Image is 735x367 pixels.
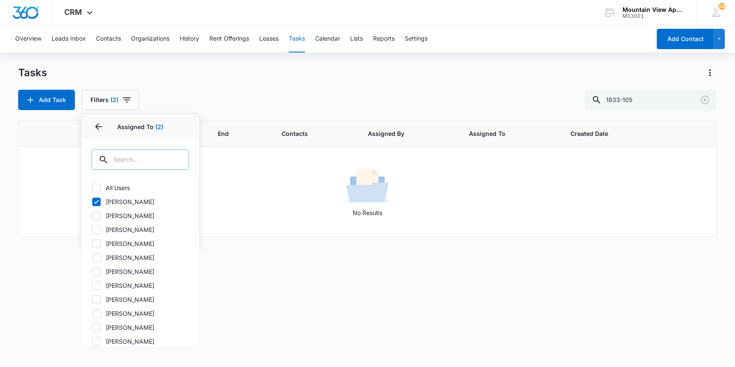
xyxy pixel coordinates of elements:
[92,211,189,220] label: [PERSON_NAME]
[469,129,538,138] span: Assigned To
[350,25,363,52] button: Lists
[92,149,189,170] input: Search...
[92,120,105,133] button: Back
[405,25,428,52] button: Settings
[92,281,189,290] label: [PERSON_NAME]
[92,239,189,248] label: [PERSON_NAME]
[92,295,189,304] label: [PERSON_NAME]
[18,66,47,79] h1: Tasks
[368,129,436,138] span: Assigned By
[719,3,725,10] span: 26
[289,25,305,52] button: Tasks
[15,25,41,52] button: Overview
[92,122,189,131] p: Assigned To
[52,25,86,52] button: Leads Inbox
[92,267,189,276] label: [PERSON_NAME]
[19,208,716,217] p: No Results
[155,123,163,130] span: (2)
[82,90,139,110] button: Filters(2)
[209,25,249,52] button: Rent Offerings
[18,90,75,110] button: Add Task
[623,13,684,19] div: account id
[92,225,189,234] label: [PERSON_NAME]
[92,309,189,318] label: [PERSON_NAME]
[96,25,121,52] button: Contacts
[92,253,189,262] label: [PERSON_NAME]
[92,323,189,332] label: [PERSON_NAME]
[719,3,725,10] div: notifications count
[110,97,118,103] span: (2)
[92,337,189,346] label: [PERSON_NAME]
[131,25,170,52] button: Organizations
[259,25,279,52] button: Leases
[180,25,199,52] button: History
[282,129,335,138] span: Contacts
[703,66,717,80] button: Actions
[65,8,82,17] span: CRM
[585,90,717,110] input: Search Tasks
[623,6,684,13] div: account name
[92,197,189,206] label: [PERSON_NAME]
[373,25,395,52] button: Reports
[346,166,389,208] img: No Results
[570,129,641,138] span: Created Date
[698,93,712,107] button: Clear
[218,129,249,138] span: End
[657,29,714,49] button: Add Contact
[92,183,189,192] label: All Users
[315,25,340,52] button: Calendar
